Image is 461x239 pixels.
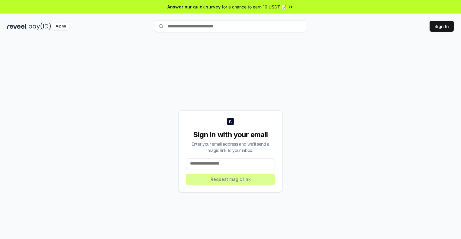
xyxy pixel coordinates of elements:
[7,23,27,30] img: reveel_dark
[186,141,275,153] div: Enter your email address and we’ll send a magic link to your inbox.
[167,4,221,10] span: Answer our quick survey
[430,21,454,32] button: Sign In
[186,130,275,140] div: Sign in with your email
[52,23,69,30] div: Alpha
[222,4,286,10] span: for a chance to earn 10 USDT 📝
[29,23,51,30] img: pay_id
[227,118,234,125] img: logo_small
